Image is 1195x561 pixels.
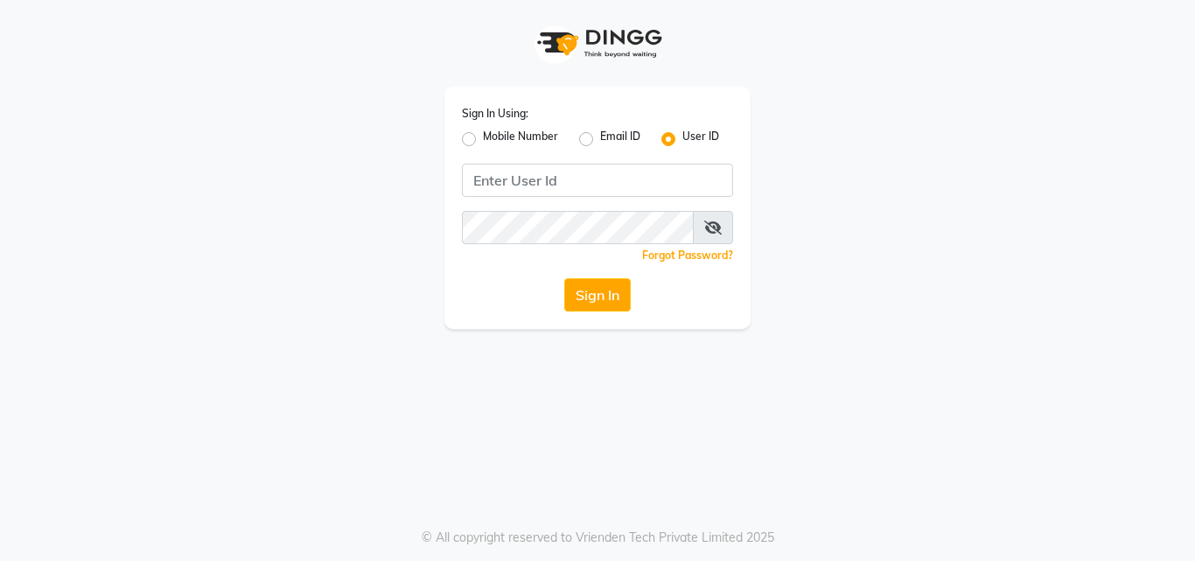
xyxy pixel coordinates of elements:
[642,249,733,262] a: Forgot Password?
[462,164,733,197] input: Username
[462,106,528,122] label: Sign In Using:
[682,129,719,150] label: User ID
[600,129,640,150] label: Email ID
[528,18,667,69] img: logo1.svg
[564,278,631,312] button: Sign In
[462,211,694,244] input: Username
[483,129,558,150] label: Mobile Number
